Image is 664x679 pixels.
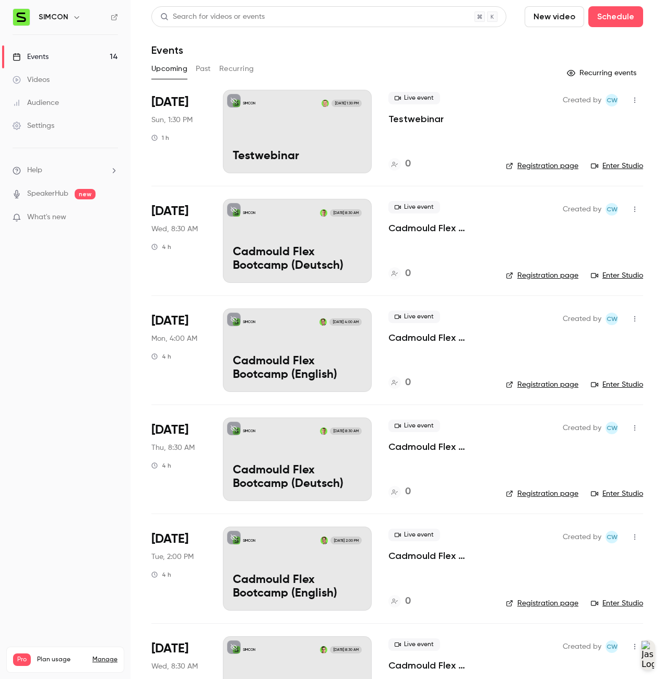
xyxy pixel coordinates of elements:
p: SIMCON [243,210,255,216]
span: CW [607,422,618,434]
h4: 0 [405,267,411,281]
span: Live event [388,201,440,213]
span: Sun, 1:30 PM [151,115,193,125]
span: Christopher Wynes [606,640,618,653]
div: Oct 27 Mon, 4:00 AM (Europe/Berlin) [151,308,206,392]
h4: 0 [405,485,411,499]
button: Upcoming [151,61,187,77]
img: Moritz Conrad [321,537,328,544]
div: Search for videos or events [160,11,265,22]
a: Enter Studio [591,270,643,281]
span: [DATE] [151,531,188,547]
a: Cadmould Flex Bootcamp (English) [388,331,489,344]
a: Registration page [506,598,578,609]
span: Created by [563,422,601,434]
button: Schedule [588,6,643,27]
a: Registration page [506,489,578,499]
span: Live event [388,92,440,104]
a: Cadmould Flex Bootcamp (Deutsch) [388,440,489,453]
p: Cadmould Flex Bootcamp (English) [233,574,362,601]
span: Plan usage [37,656,86,664]
div: Oct 30 Thu, 8:30 AM (Europe/Berlin) [151,418,206,501]
button: New video [525,6,584,27]
span: CW [607,94,618,106]
span: [DATE] 8:30 AM [330,427,361,435]
h6: SIMCON [39,12,68,22]
p: Cadmould Flex Bootcamp (English) [233,355,362,382]
p: SIMCON [243,538,255,543]
a: Registration page [506,379,578,390]
button: Recurring [219,61,254,77]
li: help-dropdown-opener [13,165,118,176]
span: Christopher Wynes [606,203,618,216]
span: [DATE] 1:30 PM [331,100,361,107]
p: Cadmould Flex Bootcamp (English) [388,550,489,562]
div: 4 h [151,243,171,251]
span: Christopher Wynes [606,422,618,434]
span: Live event [388,638,440,651]
a: 0 [388,485,411,499]
p: SIMCON [243,101,255,106]
img: SIMCON [13,9,30,26]
span: [DATE] [151,313,188,329]
span: CW [607,640,618,653]
a: Cadmould Flex Bootcamp (Deutsch) [388,659,489,672]
div: 4 h [151,461,171,470]
span: [DATE] [151,640,188,657]
a: 0 [388,267,411,281]
h4: 0 [405,594,411,609]
span: Created by [563,640,601,653]
span: [DATE] 2:00 PM [330,537,361,544]
a: Enter Studio [591,379,643,390]
span: Created by [563,94,601,106]
p: Cadmould Flex Bootcamp (Deutsch) [233,464,362,491]
span: Live event [388,420,440,432]
div: 1 h [151,134,169,142]
a: Enter Studio [591,489,643,499]
a: Cadmould Flex Bootcamp (English)SIMCONMoritz Conrad[DATE] 4:00 AMCadmould Flex Bootcamp (English) [223,308,372,392]
p: SIMCON [243,428,255,434]
button: Past [196,61,211,77]
p: Cadmould Flex Bootcamp (Deutsch) [233,246,362,273]
div: Videos [13,75,50,85]
span: Created by [563,203,601,216]
a: Testwebinar [388,113,444,125]
p: SIMCON [243,647,255,652]
a: Cadmould Flex Bootcamp (Deutsch) [388,222,489,234]
img: Moritz Conrad [319,318,327,326]
span: Christopher Wynes [606,313,618,325]
a: 0 [388,157,411,171]
div: Oct 12 Sun, 1:30 PM (Europe/Berlin) [151,90,206,173]
span: new [75,189,96,199]
span: Live event [388,311,440,323]
span: Mon, 4:00 AM [151,333,197,344]
div: Oct 22 Wed, 8:30 AM (Europe/Berlin) [151,199,206,282]
span: Wed, 8:30 AM [151,661,198,672]
span: CW [607,531,618,543]
p: Testwebinar [233,150,362,163]
h4: 0 [405,376,411,390]
span: [DATE] 8:30 AM [330,209,361,217]
span: Pro [13,653,31,666]
h1: Events [151,44,183,56]
a: Registration page [506,161,578,171]
button: Recurring events [562,65,643,81]
div: Settings [13,121,54,131]
div: Events [13,52,49,62]
img: Florian Cramer [320,427,327,435]
span: What's new [27,212,66,223]
img: Henrik Starch [320,646,327,653]
a: Cadmould Flex Bootcamp (Deutsch)SIMCONFlorian Cramer[DATE] 8:30 AMCadmould Flex Bootcamp (Deutsch) [223,418,372,501]
a: Enter Studio [591,598,643,609]
p: SIMCON [243,319,255,325]
span: [DATE] [151,94,188,111]
img: Markus Fornoff [322,100,329,107]
span: Live event [388,529,440,541]
span: Wed, 8:30 AM [151,224,198,234]
span: [DATE] [151,203,188,220]
span: Created by [563,313,601,325]
a: Registration page [506,270,578,281]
